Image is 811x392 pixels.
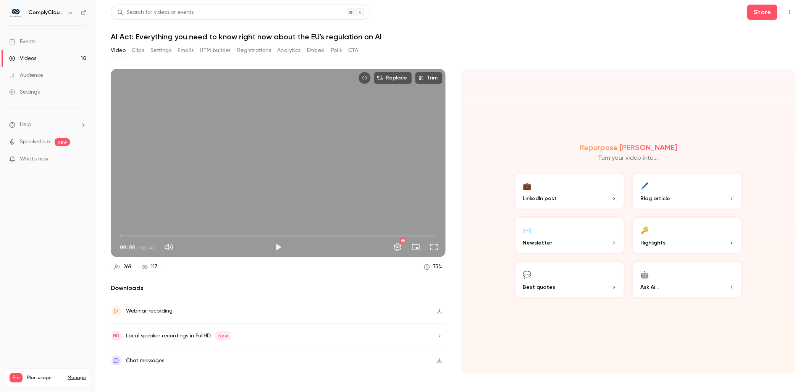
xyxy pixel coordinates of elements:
[111,32,796,41] h1: AI Act: Everything you need to know right now about the EU's regulation on AI
[77,156,86,163] iframe: Noticeable Trigger
[523,283,556,291] span: Best quotes
[150,44,171,57] button: Settings
[307,44,325,57] button: Embed
[523,194,557,202] span: LinkedIn post
[10,6,22,19] img: ComplyCloud ENG
[390,240,405,255] button: Settings
[632,261,743,299] button: 🤖Ask Ai...
[111,283,446,293] h2: Downloads
[433,263,442,271] div: 75 %
[523,224,532,236] div: ✉️
[120,243,135,251] span: 00:00
[632,172,743,210] button: 🖊️Blog article
[136,243,139,251] span: /
[641,268,649,280] div: 🤖
[523,180,532,191] div: 💼
[523,268,532,280] div: 💬
[27,375,63,381] span: Plan usage
[514,172,625,210] button: 💼LinkedIn post
[132,44,144,57] button: Clips
[641,283,659,291] span: Ask Ai...
[784,6,796,18] button: Top Bar Actions
[151,263,157,271] div: 117
[126,331,231,340] div: Local speaker recordings in FullHD
[117,8,194,16] div: Search for videos or events
[237,44,271,57] button: Registrations
[641,239,666,247] span: Highlights
[126,356,164,365] div: Chat messages
[271,240,286,255] button: Play
[55,138,70,146] span: new
[138,262,161,272] a: 117
[123,263,132,271] div: 269
[408,240,423,255] button: Turn on miniplayer
[9,71,43,79] div: Audience
[20,138,50,146] a: SpeakerHub
[111,44,126,57] button: Video
[161,240,176,255] button: Mute
[9,55,36,62] div: Videos
[514,261,625,299] button: 💬Best quotes
[215,331,231,340] span: New
[400,238,405,243] div: HD
[178,44,194,57] button: Emails
[641,194,670,202] span: Blog article
[523,239,553,247] span: Newsletter
[10,373,23,382] span: Pro
[374,72,412,84] button: Replace
[415,72,443,84] button: Trim
[348,44,359,57] button: CTA
[331,44,342,57] button: Polls
[140,243,155,251] span: 58:47
[427,240,442,255] button: Full screen
[200,44,231,57] button: UTM builder
[111,262,135,272] a: 269
[599,154,658,163] p: Turn your video into...
[641,180,649,191] div: 🖊️
[120,243,155,251] div: 00:00
[747,5,777,20] button: Share
[420,262,446,272] a: 75%
[20,121,31,129] span: Help
[9,121,86,129] li: help-dropdown-opener
[580,143,677,152] h2: Repurpose [PERSON_NAME]
[9,88,40,96] div: Settings
[28,9,64,16] h6: ComplyCloud ENG
[68,375,86,381] a: Manage
[632,216,743,254] button: 🔑Highlights
[641,224,649,236] div: 🔑
[9,38,36,45] div: Events
[277,44,301,57] button: Analytics
[514,216,625,254] button: ✉️Newsletter
[126,306,173,316] div: Webinar recording
[20,155,48,163] span: What's new
[359,72,371,84] button: Embed video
